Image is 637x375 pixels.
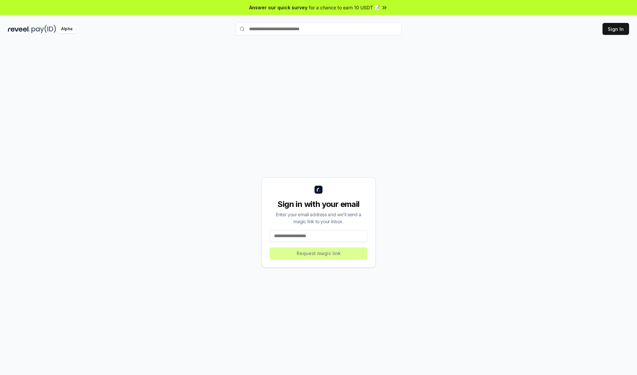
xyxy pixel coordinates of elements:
img: reveel_dark [8,25,30,33]
img: pay_id [32,25,56,33]
div: Alpha [57,25,76,33]
span: for a chance to earn 10 USDT 📝 [309,4,380,11]
img: logo_small [315,186,322,194]
div: Sign in with your email [270,199,367,210]
span: Answer our quick survey [249,4,308,11]
button: Sign In [602,23,629,35]
div: Enter your email address and we’ll send a magic link to your inbox. [270,211,367,225]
